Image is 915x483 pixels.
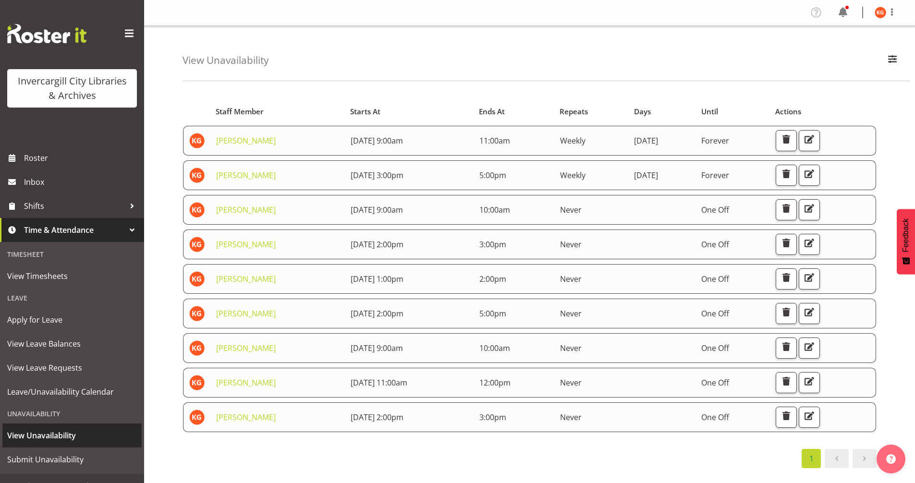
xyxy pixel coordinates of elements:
span: Never [560,308,582,319]
img: katie-greene11671.jpg [189,375,205,390]
span: Roster [24,151,139,165]
img: katie-greene11671.jpg [189,271,205,287]
a: View Leave Balances [2,332,142,356]
a: [PERSON_NAME] [216,308,276,319]
span: [DATE] 2:00pm [351,412,403,423]
img: katie-greene11671.jpg [875,7,886,18]
span: Shifts [24,199,125,213]
span: Inbox [24,175,139,189]
span: 5:00pm [479,170,506,181]
span: Never [560,205,582,215]
button: Delete Unavailability [776,268,797,290]
img: katie-greene11671.jpg [189,306,205,321]
span: 3:00pm [479,239,506,250]
a: [PERSON_NAME] [216,377,276,388]
button: Feedback - Show survey [897,209,915,274]
button: Edit Unavailability [799,372,820,393]
button: Delete Unavailability [776,372,797,393]
span: Forever [701,135,729,146]
span: 10:00am [479,205,510,215]
button: Delete Unavailability [776,338,797,359]
span: Ends At [479,106,505,117]
button: Delete Unavailability [776,407,797,428]
button: Delete Unavailability [776,199,797,220]
span: 5:00pm [479,308,506,319]
a: Apply for Leave [2,308,142,332]
a: [PERSON_NAME] [216,135,276,146]
button: Edit Unavailability [799,199,820,220]
span: One Off [701,377,729,388]
button: Edit Unavailability [799,165,820,186]
span: View Timesheets [7,269,137,283]
span: One Off [701,343,729,353]
button: Delete Unavailability [776,130,797,151]
img: katie-greene11671.jpg [189,168,205,183]
button: Edit Unavailability [799,338,820,359]
span: One Off [701,412,729,423]
div: Leave [2,288,142,308]
img: katie-greene11671.jpg [189,202,205,217]
span: 11:00am [479,135,510,146]
span: Submit Unavailability [7,452,137,467]
img: Rosterit website logo [7,24,86,43]
span: [DATE] 2:00pm [351,308,403,319]
span: Staff Member [216,106,264,117]
button: Edit Unavailability [799,234,820,255]
a: Leave/Unavailability Calendar [2,380,142,404]
a: View Leave Requests [2,356,142,380]
a: [PERSON_NAME] [216,239,276,250]
span: 3:00pm [479,412,506,423]
span: [DATE] 3:00pm [351,170,403,181]
button: Edit Unavailability [799,407,820,428]
a: Submit Unavailability [2,447,142,471]
button: Filter Employees [882,50,903,71]
img: help-xxl-2.png [886,454,896,464]
span: Days [634,106,651,117]
div: Invercargill City Libraries & Archives [17,74,127,103]
button: Delete Unavailability [776,234,797,255]
span: [DATE] 2:00pm [351,239,403,250]
button: Delete Unavailability [776,165,797,186]
span: Leave/Unavailability Calendar [7,385,137,399]
span: [DATE] 9:00am [351,343,403,353]
span: Feedback [902,218,910,252]
span: [DATE] 9:00am [351,135,403,146]
button: Edit Unavailability [799,268,820,290]
button: Delete Unavailability [776,303,797,324]
span: Repeats [560,106,588,117]
a: [PERSON_NAME] [216,205,276,215]
span: Apply for Leave [7,313,137,327]
span: 2:00pm [479,274,506,284]
span: [DATE] [634,135,658,146]
span: Actions [775,106,801,117]
span: Never [560,412,582,423]
span: One Off [701,239,729,250]
span: [DATE] 1:00pm [351,274,403,284]
span: One Off [701,205,729,215]
span: One Off [701,274,729,284]
a: View Unavailability [2,423,142,447]
img: katie-greene11671.jpg [189,133,205,148]
span: [DATE] 9:00am [351,205,403,215]
span: Never [560,239,582,250]
div: Unavailability [2,404,142,423]
span: [DATE] 11:00am [351,377,407,388]
span: Time & Attendance [24,223,125,237]
div: Timesheet [2,244,142,264]
span: Starts At [350,106,380,117]
button: Edit Unavailability [799,303,820,324]
button: Edit Unavailability [799,130,820,151]
img: katie-greene11671.jpg [189,340,205,356]
a: [PERSON_NAME] [216,412,276,423]
a: [PERSON_NAME] [216,170,276,181]
span: View Leave Requests [7,361,137,375]
a: View Timesheets [2,264,142,288]
span: 12:00pm [479,377,511,388]
a: [PERSON_NAME] [216,343,276,353]
span: Weekly [560,170,586,181]
span: 10:00am [479,343,510,353]
a: [PERSON_NAME] [216,274,276,284]
span: View Leave Balances [7,337,137,351]
span: Weekly [560,135,586,146]
img: katie-greene11671.jpg [189,237,205,252]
